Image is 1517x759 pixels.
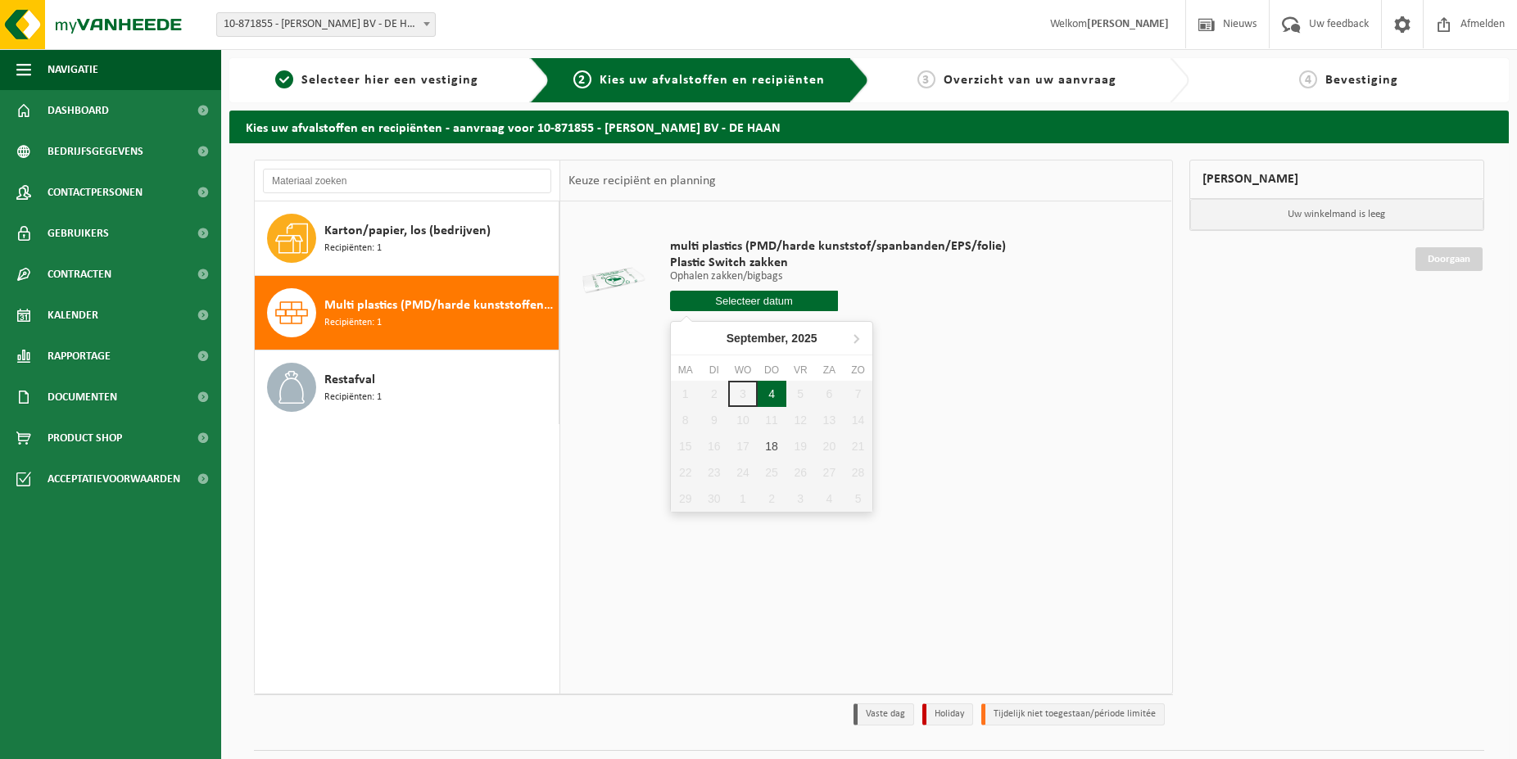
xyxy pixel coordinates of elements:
div: vr [786,362,815,378]
p: Uw winkelmand is leeg [1190,199,1484,230]
span: Kies uw afvalstoffen en recipiënten [600,74,825,87]
li: Holiday [922,703,973,725]
span: Recipiënten: 1 [324,241,382,256]
button: Restafval Recipiënten: 1 [255,350,559,424]
span: Bedrijfsgegevens [48,131,143,172]
span: Navigatie [48,49,98,90]
span: Selecteer hier een vestiging [301,74,478,87]
p: Ophalen zakken/bigbags [670,271,1006,282]
span: 2 [573,70,591,88]
span: Plastic Switch zakken [670,255,1006,271]
span: 4 [1299,70,1317,88]
strong: [PERSON_NAME] [1087,18,1169,30]
span: Bevestiging [1325,74,1398,87]
span: Restafval [324,370,375,390]
h2: Kies uw afvalstoffen en recipiënten - aanvraag voor 10-871855 - [PERSON_NAME] BV - DE HAAN [229,111,1509,142]
input: Materiaal zoeken [263,169,551,193]
span: Rapportage [48,336,111,377]
div: September, [720,325,824,351]
a: Doorgaan [1415,247,1483,271]
span: Multi plastics (PMD/harde kunststoffen/spanbanden/EPS/folie naturel/folie gemengd) [324,296,555,315]
span: Contactpersonen [48,172,143,213]
div: ma [671,362,700,378]
input: Selecteer datum [670,291,838,311]
span: Karton/papier, los (bedrijven) [324,221,491,241]
i: 2025 [791,332,817,344]
div: do [758,362,786,378]
div: Keuze recipiënt en planning [560,160,724,201]
button: Karton/papier, los (bedrijven) Recipiënten: 1 [255,201,559,276]
div: 2 [758,486,786,512]
span: 3 [917,70,935,88]
div: di [700,362,728,378]
div: zo [844,362,872,378]
span: Recipiënten: 1 [324,390,382,405]
span: Dashboard [48,90,109,131]
span: multi plastics (PMD/harde kunststof/spanbanden/EPS/folie) [670,238,1006,255]
span: 10-871855 - DEWAELE HENRI BV - DE HAAN [217,13,435,36]
li: Vaste dag [854,703,914,725]
span: 1 [275,70,293,88]
div: za [815,362,844,378]
span: Gebruikers [48,213,109,254]
span: Kalender [48,295,98,336]
span: Acceptatievoorwaarden [48,459,180,499]
span: Contracten [48,254,111,295]
span: Recipiënten: 1 [324,315,382,331]
div: 18 [758,433,786,459]
a: 1Selecteer hier een vestiging [238,70,517,90]
span: Documenten [48,377,117,418]
li: Tijdelijk niet toegestaan/période limitée [981,703,1165,725]
div: 4 [758,381,786,407]
span: Overzicht van uw aanvraag [944,74,1116,87]
span: Product Shop [48,418,122,459]
span: 10-871855 - DEWAELE HENRI BV - DE HAAN [216,12,436,37]
div: wo [728,362,757,378]
div: [PERSON_NAME] [1189,160,1485,199]
button: Multi plastics (PMD/harde kunststoffen/spanbanden/EPS/folie naturel/folie gemengd) Recipiënten: 1 [255,276,559,350]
